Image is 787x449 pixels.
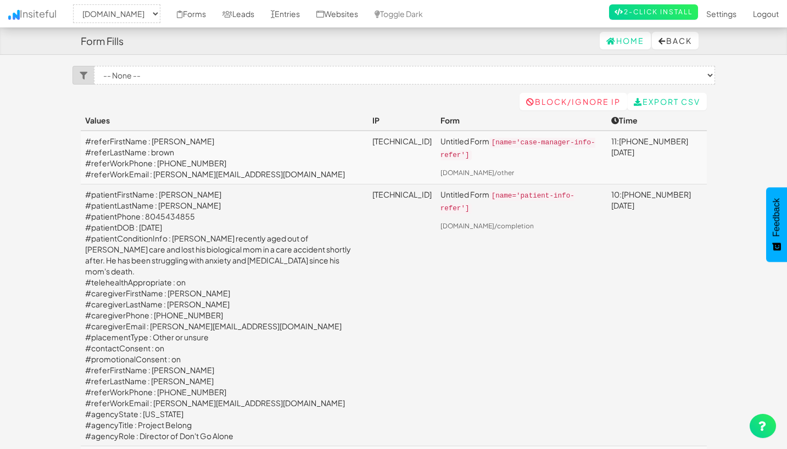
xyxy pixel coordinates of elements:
[520,93,627,110] a: Block/Ignore IP
[81,131,368,184] td: #referFirstName : [PERSON_NAME] #referLastName : brown #referWorkPhone : [PHONE_NUMBER] #referWor...
[772,198,782,237] span: Feedback
[440,222,534,230] a: [DOMAIN_NAME]/completion
[607,110,706,131] th: Time
[607,184,706,446] td: 10:[PHONE_NUMBER][DATE]
[368,110,436,131] th: IP
[652,32,699,49] button: Back
[81,36,124,47] h4: Form Fills
[627,93,707,110] a: Export CSV
[766,187,787,262] button: Feedback - Show survey
[609,4,698,20] a: 2-Click Install
[440,169,514,177] a: [DOMAIN_NAME]/other
[600,32,651,49] a: Home
[607,131,706,184] td: 11:[PHONE_NUMBER][DATE]
[372,136,432,146] a: [TECHNICAL_ID]
[440,191,574,214] code: [name='patient-info-refer']
[440,136,603,161] p: Untitled Form
[372,189,432,199] a: [TECHNICAL_ID]
[436,110,607,131] th: Form
[81,110,368,131] th: Values
[440,138,595,160] code: [name='case-manager-info-refer']
[81,184,368,446] td: #patientFirstName : [PERSON_NAME] #patientLastName : [PERSON_NAME] #patientPhone : 8045434855 #pa...
[440,189,603,214] p: Untitled Form
[8,10,20,20] img: icon.png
